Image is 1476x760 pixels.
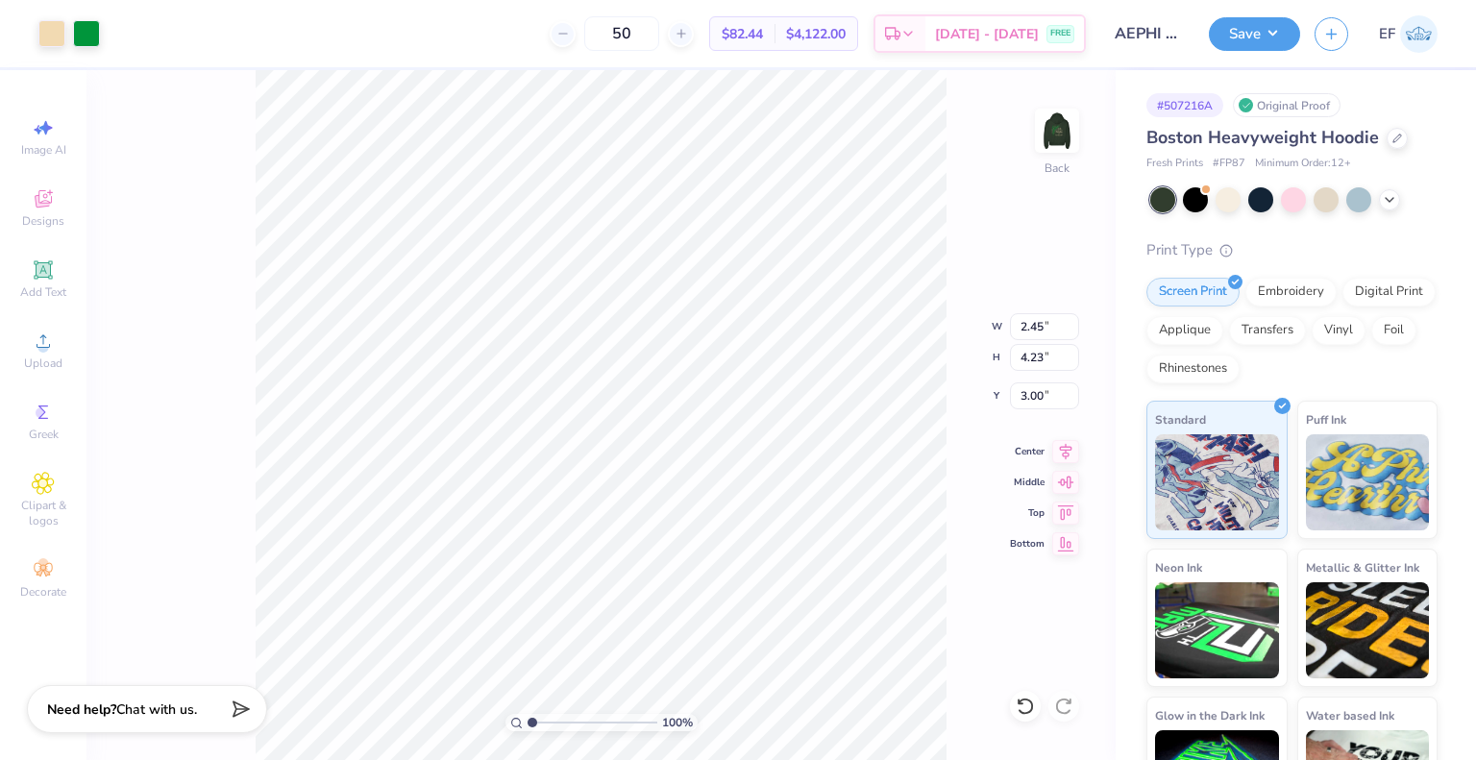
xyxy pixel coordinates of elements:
img: Standard [1155,434,1279,530]
div: Foil [1371,316,1416,345]
span: Upload [24,355,62,371]
span: Fresh Prints [1146,156,1203,172]
span: [DATE] - [DATE] [935,24,1039,44]
span: Neon Ink [1155,557,1202,577]
span: Decorate [20,584,66,600]
span: Puff Ink [1306,409,1346,429]
span: Greek [29,427,59,442]
strong: Need help? [47,700,116,719]
div: Embroidery [1245,278,1337,306]
span: Clipart & logos [10,498,77,528]
div: Print Type [1146,239,1438,261]
span: Metallic & Glitter Ink [1306,557,1419,577]
div: # 507216A [1146,93,1223,117]
input: – – [584,16,659,51]
span: Glow in the Dark Ink [1155,705,1265,725]
span: Boston Heavyweight Hoodie [1146,126,1379,149]
img: Back [1038,111,1076,150]
img: Puff Ink [1306,434,1430,530]
span: $4,122.00 [786,24,846,44]
div: Original Proof [1233,93,1341,117]
span: Designs [22,213,64,229]
button: Save [1209,17,1300,51]
div: Transfers [1229,316,1306,345]
span: Image AI [21,142,66,158]
input: Untitled Design [1100,14,1194,53]
span: Top [1010,506,1045,520]
span: Minimum Order: 12 + [1255,156,1351,172]
img: Eric Fox [1400,15,1438,53]
div: Rhinestones [1146,355,1240,383]
div: Digital Print [1342,278,1436,306]
span: Standard [1155,409,1206,429]
span: 100 % [662,714,693,731]
div: Vinyl [1312,316,1365,345]
div: Screen Print [1146,278,1240,306]
img: Metallic & Glitter Ink [1306,582,1430,678]
img: Neon Ink [1155,582,1279,678]
span: Chat with us. [116,700,197,719]
span: EF [1379,23,1395,45]
span: $82.44 [722,24,763,44]
span: Add Text [20,284,66,300]
div: Applique [1146,316,1223,345]
a: EF [1379,15,1438,53]
span: Water based Ink [1306,705,1394,725]
span: Bottom [1010,537,1045,551]
span: FREE [1050,27,1070,40]
span: Center [1010,445,1045,458]
span: Middle [1010,476,1045,489]
div: Back [1045,159,1070,177]
span: # FP87 [1213,156,1245,172]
